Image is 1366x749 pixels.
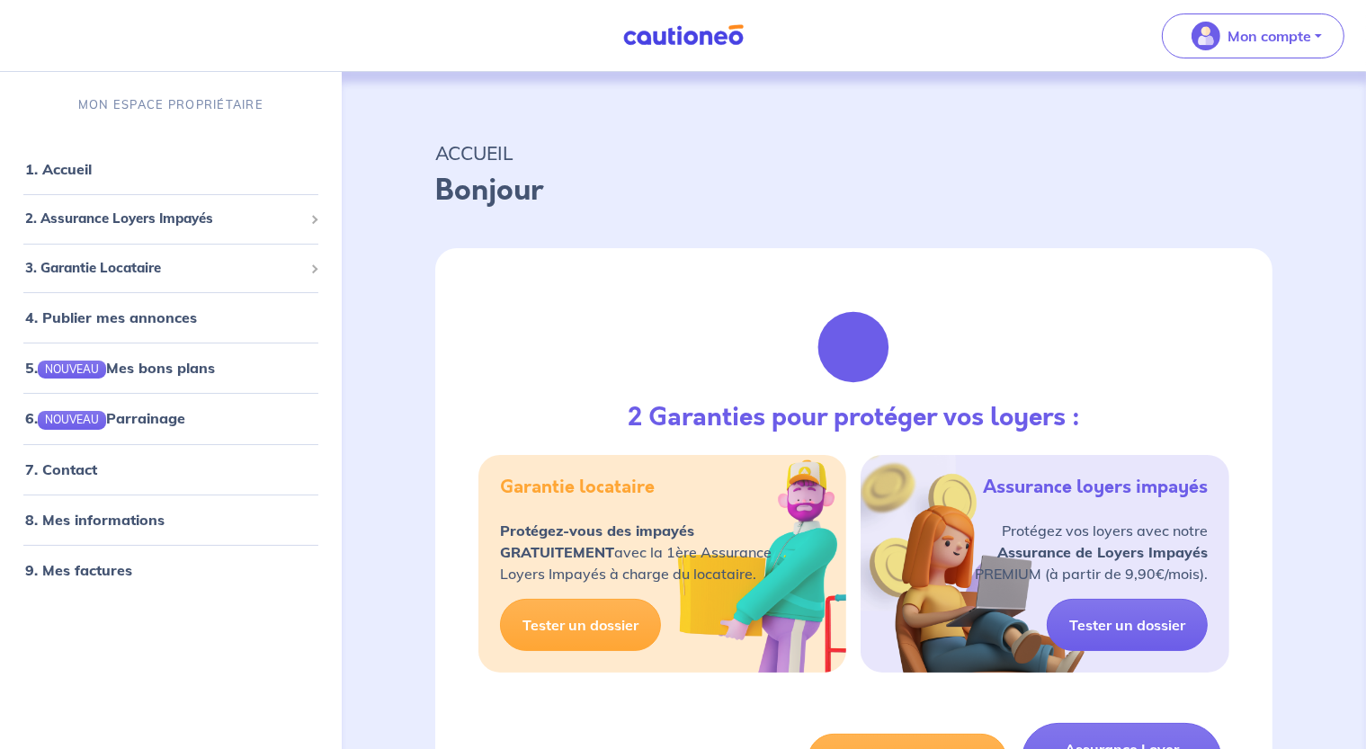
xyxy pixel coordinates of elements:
[1047,599,1208,651] a: Tester un dossier
[1192,22,1220,50] img: illu_account_valid_menu.svg
[7,401,335,437] div: 6.NOUVEAUParrainage
[7,151,335,187] div: 1. Accueil
[997,543,1208,561] strong: Assurance de Loyers Impayés
[25,209,303,229] span: 2. Assurance Loyers Impayés
[25,410,185,428] a: 6.NOUVEAUParrainage
[616,24,751,47] img: Cautioneo
[805,299,902,396] img: justif-loupe
[25,359,215,377] a: 5.NOUVEAUMes bons plans
[1162,13,1344,58] button: illu_account_valid_menu.svgMon compte
[435,169,1272,212] p: Bonjour
[25,561,132,579] a: 9. Mes factures
[7,451,335,487] div: 7. Contact
[500,520,772,584] p: avec la 1ère Assurance Loyers Impayés à charge du locataire.
[435,137,1272,169] p: ACCUEIL
[25,160,92,178] a: 1. Accueil
[500,477,655,498] h5: Garantie locataire
[7,552,335,588] div: 9. Mes factures
[78,96,263,113] p: MON ESPACE PROPRIÉTAIRE
[7,502,335,538] div: 8. Mes informations
[7,251,335,286] div: 3. Garantie Locataire
[975,520,1208,584] p: Protégez vos loyers avec notre PREMIUM (à partir de 9,90€/mois).
[500,599,661,651] a: Tester un dossier
[25,511,165,529] a: 8. Mes informations
[7,201,335,236] div: 2. Assurance Loyers Impayés
[7,350,335,386] div: 5.NOUVEAUMes bons plans
[25,460,97,478] a: 7. Contact
[983,477,1208,498] h5: Assurance loyers impayés
[25,258,303,279] span: 3. Garantie Locataire
[7,299,335,335] div: 4. Publier mes annonces
[500,522,694,561] strong: Protégez-vous des impayés GRATUITEMENT
[1228,25,1311,47] p: Mon compte
[628,403,1080,433] h3: 2 Garanties pour protéger vos loyers :
[25,308,197,326] a: 4. Publier mes annonces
